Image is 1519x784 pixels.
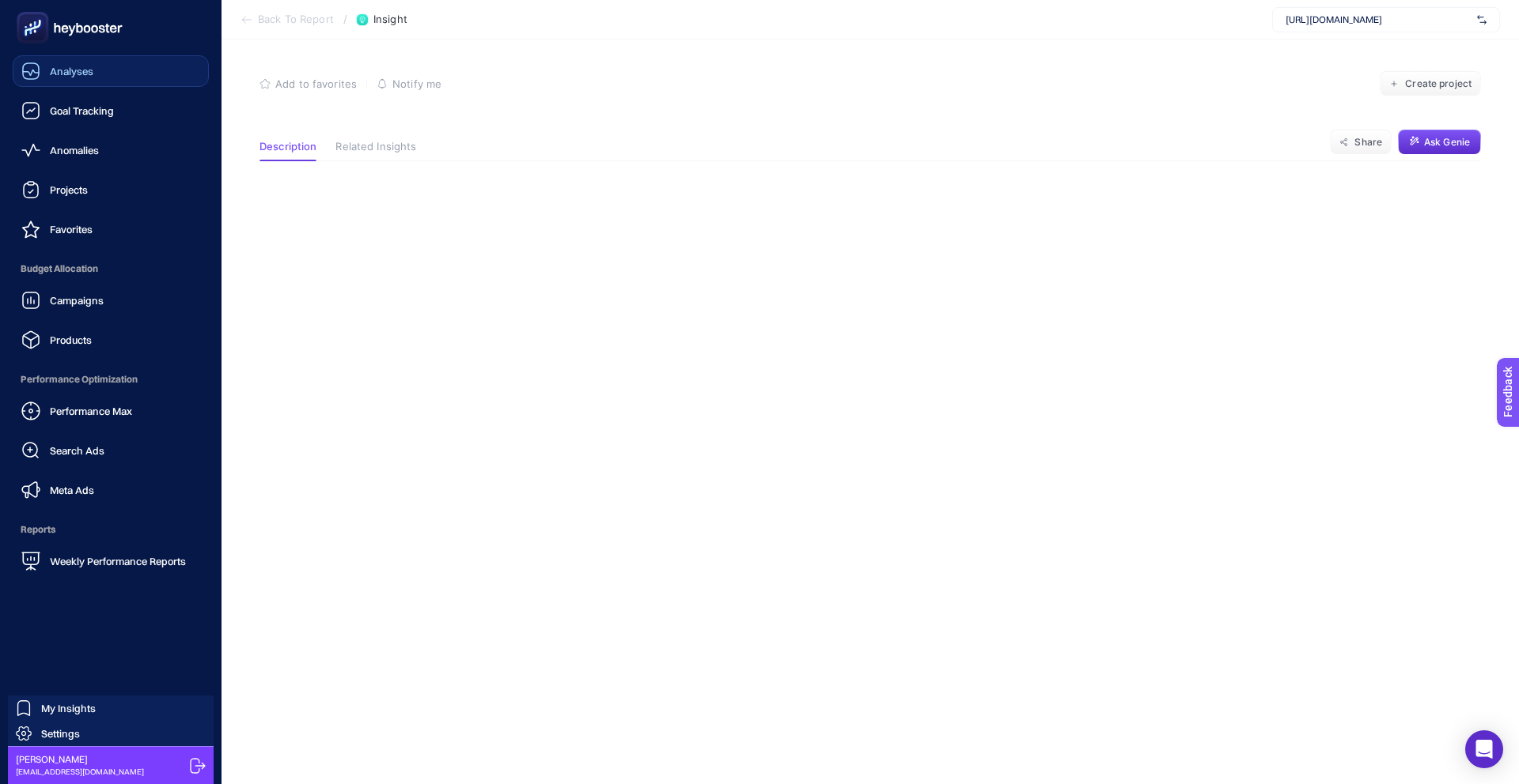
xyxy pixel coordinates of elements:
[50,183,88,196] span: Projects
[1424,136,1470,149] span: Ask Genie
[1477,12,1487,28] img: svg%3e
[13,435,209,466] a: Search Ads
[335,141,416,153] span: Related Insights
[50,65,93,77] span: Analyses
[13,364,209,395] span: Performance Optimization
[41,702,96,714] span: My Insights
[50,444,104,457] span: Search Ads
[16,753,144,766] span: [PERSON_NAME]
[13,324,209,356] a: Products
[13,395,209,427] a: Performance Max
[1354,136,1382,149] span: Share
[13,253,209,285] span: Budget Allocation
[275,77,357,90] span: Add to favorites
[259,141,316,161] button: Description
[50,104,114,117] span: Goal Tracking
[16,766,144,778] span: [EMAIL_ADDRESS][DOMAIN_NAME]
[41,727,80,740] span: Settings
[50,334,92,346] span: Products
[259,141,316,153] span: Description
[13,545,209,577] a: Weekly Performance Reports
[13,174,209,205] a: Projects
[1380,71,1481,96] button: Create project
[50,555,186,567] span: Weekly Performance Reports
[258,13,334,26] span: Back To Report
[50,144,99,156] span: Anomalies
[1405,77,1472,90] span: Create project
[50,223,93,236] span: Favorites
[8,695,214,721] a: My Insights
[373,13,407,26] span: Insight
[13,213,209,245] a: Favorites
[50,484,94,496] span: Meta Ads
[50,405,132,417] span: Performance Max
[13,95,209,126] a: Goal Tracking
[50,294,104,307] span: Campaigns
[13,474,209,506] a: Meta Ads
[13,285,209,316] a: Campaigns
[335,141,416,161] button: Related Insights
[1465,730,1503,768] div: Open Intercom Messenger
[13,514,209,545] span: Reports
[259,77,357,90] button: Add to favorites
[8,721,214,746] a: Settings
[1286,13,1471,26] span: [URL][DOMAIN_NAME]
[343,13,347,25] span: /
[13,55,209,87] a: Analyses
[1398,130,1481,155] button: Ask Genie
[13,134,209,166] a: Anomalies
[392,77,441,90] span: Notify me
[9,5,60,17] span: Feedback
[1330,130,1392,155] button: Share
[377,77,441,90] button: Notify me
